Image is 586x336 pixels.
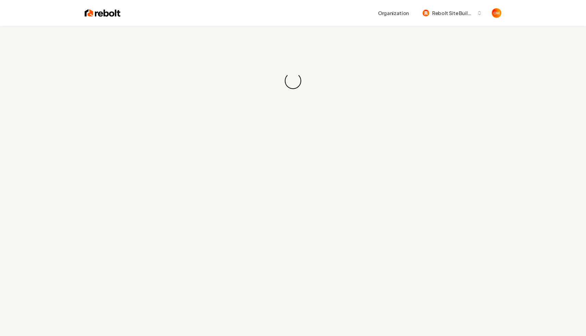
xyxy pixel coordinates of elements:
[432,10,474,17] span: Rebolt Site Builder
[492,8,501,18] button: Open user button
[423,10,429,16] img: Rebolt Site Builder
[374,7,413,19] button: Organization
[85,8,121,18] img: Rebolt Logo
[283,71,303,91] div: Loading
[492,8,501,18] img: Omar Molai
